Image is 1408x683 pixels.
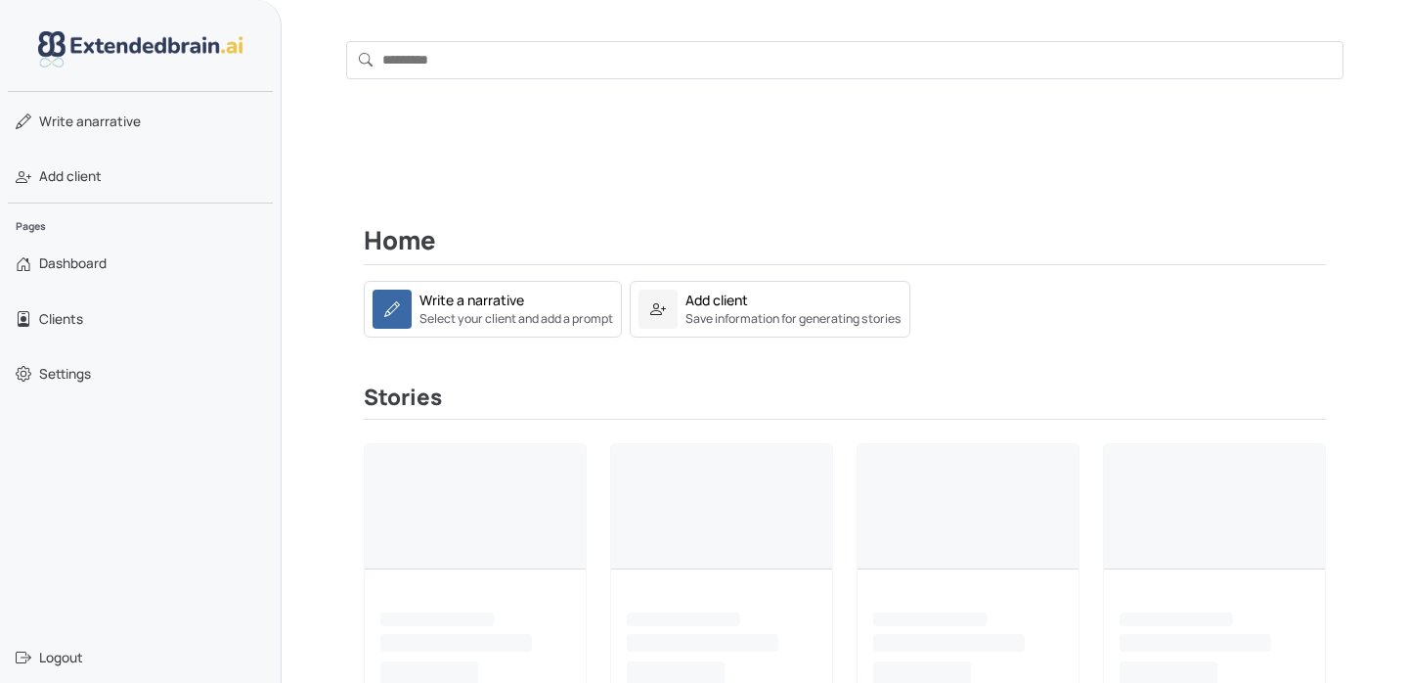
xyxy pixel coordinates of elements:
span: Dashboard [39,253,107,273]
div: Write a narrative [419,290,524,310]
span: Write a [39,113,84,130]
h2: Home [364,226,1326,265]
small: Select your client and add a prompt [419,310,613,328]
span: narrative [39,112,141,131]
a: Add clientSave information for generating stories [630,281,910,338]
span: Logout [39,648,83,667]
span: Add client [39,166,102,186]
small: Save information for generating stories [685,310,902,328]
a: Add clientSave information for generating stories [630,297,910,316]
a: Write a narrativeSelect your client and add a prompt [364,297,622,316]
h3: Stories [364,385,1326,420]
div: Add client [685,290,748,310]
span: Clients [39,309,83,329]
a: Write a narrativeSelect your client and add a prompt [364,281,622,338]
span: Settings [39,364,91,384]
img: logo [38,31,243,68]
